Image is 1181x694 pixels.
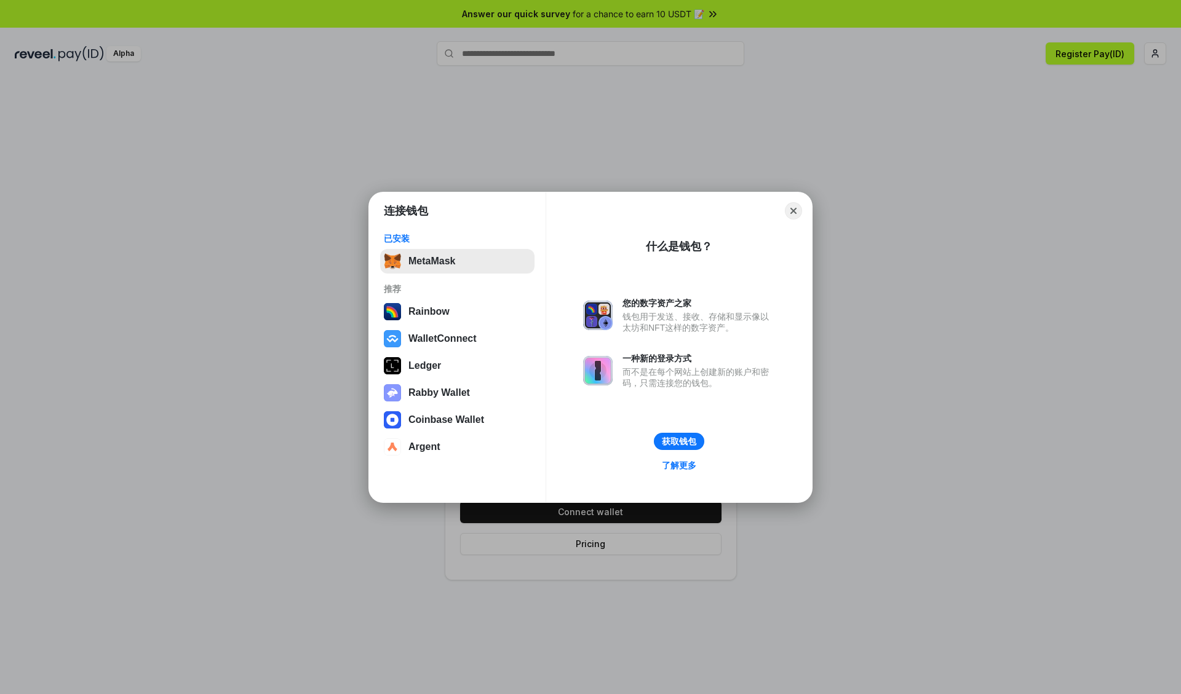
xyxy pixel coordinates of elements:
[408,306,450,317] div: Rainbow
[622,311,775,333] div: 钱包用于发送、接收、存储和显示像以太坊和NFT这样的数字资产。
[785,202,802,219] button: Close
[380,299,535,324] button: Rainbow
[384,233,531,244] div: 已安装
[384,384,401,401] img: svg+xml,%3Csvg%20xmlns%3D%22http%3A%2F%2Fwww.w3.org%2F2000%2Fsvg%22%20fill%3D%22none%22%20viewBox...
[408,360,441,371] div: Ledger
[622,353,775,364] div: 一种新的登录方式
[384,411,401,428] img: svg+xml,%3Csvg%20width%3D%2228%22%20height%3D%2228%22%20viewBox%3D%220%200%2028%2028%22%20fill%3D...
[384,330,401,347] img: svg+xml,%3Csvg%20width%3D%2228%22%20height%3D%2228%22%20viewBox%3D%220%200%2028%2028%22%20fill%3D...
[380,408,535,432] button: Coinbase Wallet
[384,303,401,320] img: svg+xml,%3Csvg%20width%3D%22120%22%20height%3D%22120%22%20viewBox%3D%220%200%20120%20120%22%20fil...
[384,203,428,218] h1: 连接钱包
[654,457,704,473] a: 了解更多
[380,326,535,351] button: WalletConnect
[408,333,477,344] div: WalletConnect
[384,283,531,294] div: 推荐
[622,366,775,388] div: 而不是在每个网站上创建新的账户和密码，只需连接您的钱包。
[662,436,696,447] div: 获取钱包
[380,435,535,459] button: Argent
[583,356,613,385] img: svg+xml,%3Csvg%20xmlns%3D%22http%3A%2F%2Fwww.w3.org%2F2000%2Fsvg%22%20fill%3D%22none%22%20viewBox...
[408,387,470,398] div: Rabby Wallet
[408,441,440,452] div: Argent
[408,256,455,267] div: MetaMask
[662,460,696,471] div: 了解更多
[380,353,535,378] button: Ledger
[384,357,401,374] img: svg+xml,%3Csvg%20xmlns%3D%22http%3A%2F%2Fwww.w3.org%2F2000%2Fsvg%22%20width%3D%2228%22%20height%3...
[408,414,484,425] div: Coinbase Wallet
[380,381,535,405] button: Rabby Wallet
[380,249,535,274] button: MetaMask
[622,298,775,309] div: 您的数字资产之家
[654,433,704,450] button: 获取钱包
[583,301,613,330] img: svg+xml,%3Csvg%20xmlns%3D%22http%3A%2F%2Fwww.w3.org%2F2000%2Fsvg%22%20fill%3D%22none%22%20viewBox...
[384,253,401,270] img: svg+xml,%3Csvg%20fill%3D%22none%22%20height%3D%2233%22%20viewBox%3D%220%200%2035%2033%22%20width%...
[384,438,401,455] img: svg+xml,%3Csvg%20width%3D%2228%22%20height%3D%2228%22%20viewBox%3D%220%200%2028%2028%22%20fill%3D...
[646,239,712,254] div: 什么是钱包？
